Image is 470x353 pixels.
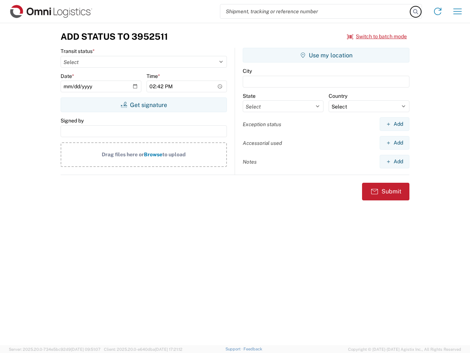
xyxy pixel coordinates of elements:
[243,48,409,63] button: Use my location
[104,347,182,352] span: Client: 2025.20.0-e640dba
[243,347,262,351] a: Feedback
[102,151,144,157] span: Drag files here or
[243,121,281,128] label: Exception status
[220,4,411,18] input: Shipment, tracking or reference number
[147,73,160,79] label: Time
[243,140,282,146] label: Accessorial used
[225,347,244,351] a: Support
[162,151,186,157] span: to upload
[61,48,95,54] label: Transit status
[347,31,407,43] button: Switch to batch mode
[9,347,101,352] span: Server: 2025.20.0-734e5bc92d9
[380,136,409,150] button: Add
[243,158,257,165] label: Notes
[61,73,74,79] label: Date
[243,68,252,74] label: City
[155,347,182,352] span: [DATE] 17:21:12
[380,155,409,168] button: Add
[348,346,461,353] span: Copyright © [DATE]-[DATE] Agistix Inc., All Rights Reserved
[61,117,84,124] label: Signed by
[362,183,409,200] button: Submit
[61,31,168,42] h3: Add Status to 3952511
[61,97,227,112] button: Get signature
[329,93,347,99] label: Country
[71,347,101,352] span: [DATE] 09:51:07
[380,117,409,131] button: Add
[243,93,256,99] label: State
[144,151,162,157] span: Browse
